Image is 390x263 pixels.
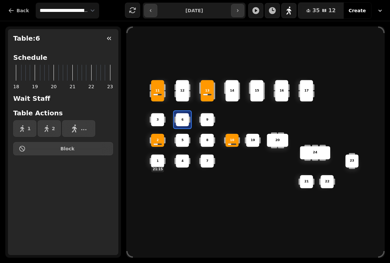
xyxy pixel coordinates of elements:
[157,159,159,163] p: 1
[328,8,335,13] span: 12
[304,179,309,184] p: 21
[32,83,38,90] span: 19
[157,117,159,122] p: 3
[38,120,61,137] button: 2
[11,34,40,43] h2: Table: 6
[27,126,31,131] span: 1
[13,120,36,137] button: 1
[181,138,184,143] p: 5
[255,89,259,93] p: 15
[13,83,19,90] span: 18
[181,117,184,122] p: 6
[205,89,209,93] p: 13
[13,94,113,103] h2: Wait Staff
[13,142,113,155] button: Block
[180,89,184,93] p: 12
[62,120,95,137] button: ...
[206,117,209,122] p: 9
[230,138,234,143] p: 10
[251,138,255,143] p: 19
[343,3,371,19] button: Create
[280,89,284,93] p: 16
[304,89,309,93] p: 17
[69,83,75,90] span: 21
[13,53,47,62] h2: Schedule
[312,8,320,13] span: 35
[3,3,34,19] button: Back
[155,89,160,93] p: 11
[313,150,317,155] p: 24
[298,3,344,19] button: 3512
[81,126,87,131] span: ...
[206,159,209,163] p: 7
[157,138,159,143] p: 2
[275,138,280,143] p: 20
[152,167,163,171] p: 21:15
[349,8,366,13] span: Create
[52,126,55,131] span: 2
[88,83,94,90] span: 22
[107,83,113,90] span: 23
[27,146,107,151] span: Block
[51,83,57,90] span: 20
[181,159,184,163] p: 4
[13,108,113,118] h2: Table Actions
[230,89,234,93] p: 14
[325,179,329,184] p: 22
[350,159,354,163] p: 23
[206,138,209,143] p: 8
[17,8,29,13] span: Back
